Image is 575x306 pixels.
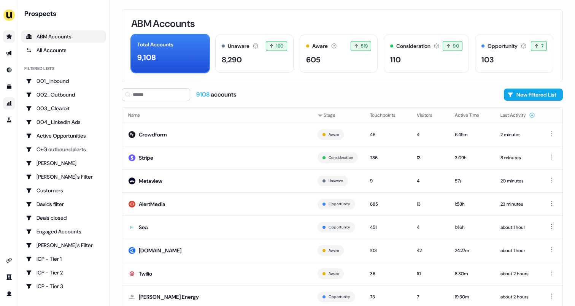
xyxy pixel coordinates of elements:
a: Go to ICP - Tier 2 [21,266,106,279]
div: [DOMAIN_NAME] [139,247,181,254]
a: Go to team [3,271,15,283]
div: 451 [370,224,405,231]
a: Go to Geneviève's Filter [21,239,106,251]
a: Go to ICP - Tier 4 [21,294,106,306]
th: Name [122,108,311,123]
div: 002_Outbound [26,91,102,98]
div: ICP - Tier 1 [26,255,102,263]
div: [PERSON_NAME] Energy [139,293,199,301]
div: about 2 hours [500,270,535,277]
a: Go to outbound experience [3,47,15,59]
span: 90 [453,42,459,50]
div: 4 [417,177,443,185]
div: Filtered lists [24,65,54,72]
a: Go to attribution [3,97,15,109]
button: Aware [329,270,339,277]
div: 57s [455,177,488,185]
div: Twilio [139,270,152,277]
a: Go to ICP - Tier 3 [21,280,106,292]
a: Go to C+G outbound alerts [21,143,106,155]
a: Go to integrations [3,254,15,266]
span: 9108 [196,90,211,98]
a: Go to Customers [21,184,106,197]
div: 103 [370,247,405,254]
div: 003_Clearbit [26,105,102,112]
div: Customers [26,187,102,194]
div: 9,108 [137,52,156,63]
div: 7 [417,293,443,301]
div: Stage [318,111,358,119]
div: 4 [417,131,443,138]
div: [PERSON_NAME] [26,159,102,167]
a: Go to templates [3,81,15,93]
div: ICP - Tier 3 [26,282,102,290]
div: 46 [370,131,405,138]
div: about 2 hours [500,293,535,301]
a: Go to Deals closed [21,212,106,224]
a: Go to Charlotte's Filter [21,171,106,183]
div: 36 [370,270,405,277]
div: Active Opportunities [26,132,102,140]
a: Go to 002_Outbound [21,89,106,101]
h3: ABM Accounts [131,19,195,29]
div: Aware [312,42,328,50]
div: 8:30m [455,270,488,277]
a: Go to Charlotte Stone [21,157,106,169]
div: Crowdform [139,131,167,138]
div: ICP - Tier 4 [26,296,102,304]
div: about 1 hour [500,224,535,231]
div: 8,290 [222,54,242,65]
div: 786 [370,154,405,162]
div: AlertMedia [139,200,165,208]
div: All Accounts [26,46,102,54]
button: Last Activity [500,108,535,122]
a: Go to prospects [3,30,15,43]
div: Stripe [139,154,153,162]
a: Go to experiments [3,114,15,126]
div: 23 minutes [500,200,535,208]
div: Davids filter [26,200,102,208]
div: 001_Inbound [26,77,102,85]
a: Go to Active Opportunities [21,130,106,142]
div: C+G outbound alerts [26,146,102,153]
a: All accounts [21,44,106,56]
div: 24:27m [455,247,488,254]
div: Consideration [396,42,430,50]
button: Aware [329,247,339,254]
div: 10 [417,270,443,277]
div: Engaged Accounts [26,228,102,235]
button: Opportunity [329,201,350,208]
a: ABM Accounts [21,30,106,43]
div: 685 [370,200,405,208]
button: Aware [329,131,339,138]
div: 2 minutes [500,131,535,138]
div: 13 [417,200,443,208]
div: accounts [196,90,237,99]
div: 605 [306,54,320,65]
div: 110 [390,54,401,65]
div: 103 [481,54,494,65]
div: Total Accounts [137,41,173,49]
a: Go to ICP - Tier 1 [21,253,106,265]
div: ABM Accounts [26,33,102,40]
div: 1:58h [455,200,488,208]
span: 160 [276,42,283,50]
button: Opportunity [329,224,350,231]
div: Unaware [228,42,249,50]
div: about 1 hour [500,247,535,254]
div: 6:45m [455,131,488,138]
a: Go to Engaged Accounts [21,225,106,238]
div: Sea [139,224,148,231]
button: Active Time [455,108,488,122]
button: Touchpoints [370,108,405,122]
div: Metaview [139,177,162,185]
button: Consideration [329,154,353,161]
div: 3:09h [455,154,488,162]
button: Visitors [417,108,442,122]
div: Opportunity [488,42,518,50]
div: 4 [417,224,443,231]
div: 73 [370,293,405,301]
a: Go to Davids filter [21,198,106,210]
a: Go to Inbound [3,64,15,76]
a: Go to 004_LinkedIn Ads [21,116,106,128]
